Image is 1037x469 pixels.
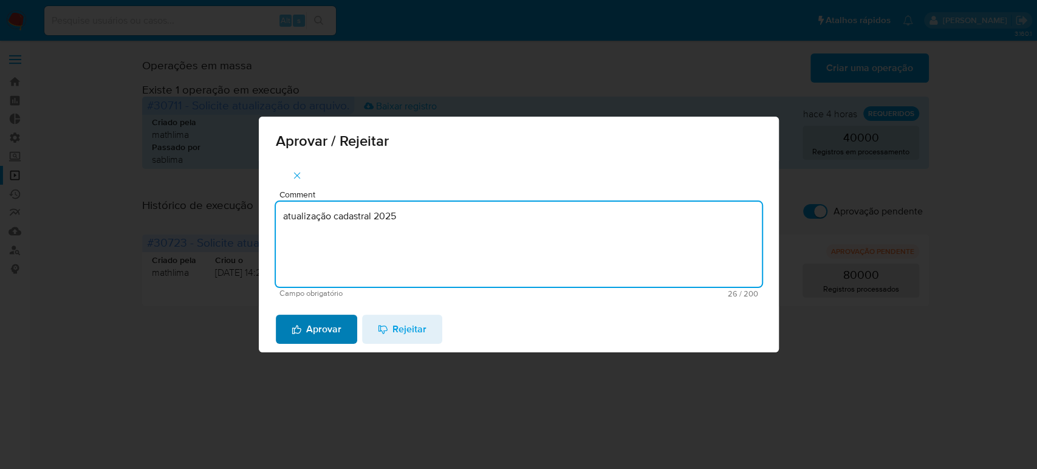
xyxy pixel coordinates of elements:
[292,316,341,343] span: Aprovar
[378,316,426,343] span: Rejeitar
[362,315,442,344] button: Rejeitar
[279,190,765,199] span: Comment
[276,134,762,148] span: Aprovar / Rejeitar
[276,315,357,344] button: Aprovar
[279,289,519,298] span: Campo obrigatório
[519,290,758,298] span: Máximo 200 caracteres
[276,202,762,287] textarea: atualização cadastral 2025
